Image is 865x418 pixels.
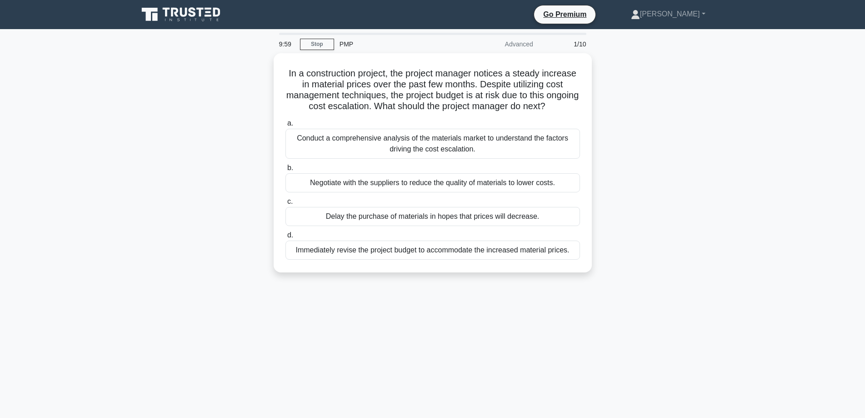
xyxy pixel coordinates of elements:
div: 1/10 [539,35,592,53]
div: Conduct a comprehensive analysis of the materials market to understand the factors driving the co... [285,129,580,159]
a: Go Premium [538,9,592,20]
div: Delay the purchase of materials in hopes that prices will decrease. [285,207,580,226]
a: Stop [300,39,334,50]
span: a. [287,119,293,127]
div: PMP [334,35,459,53]
span: c. [287,197,293,205]
div: Advanced [459,35,539,53]
span: b. [287,164,293,171]
a: [PERSON_NAME] [609,5,727,23]
span: d. [287,231,293,239]
h5: In a construction project, the project manager notices a steady increase in material prices over ... [285,68,581,112]
div: 9:59 [274,35,300,53]
div: Negotiate with the suppliers to reduce the quality of materials to lower costs. [285,173,580,192]
div: Immediately revise the project budget to accommodate the increased material prices. [285,241,580,260]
